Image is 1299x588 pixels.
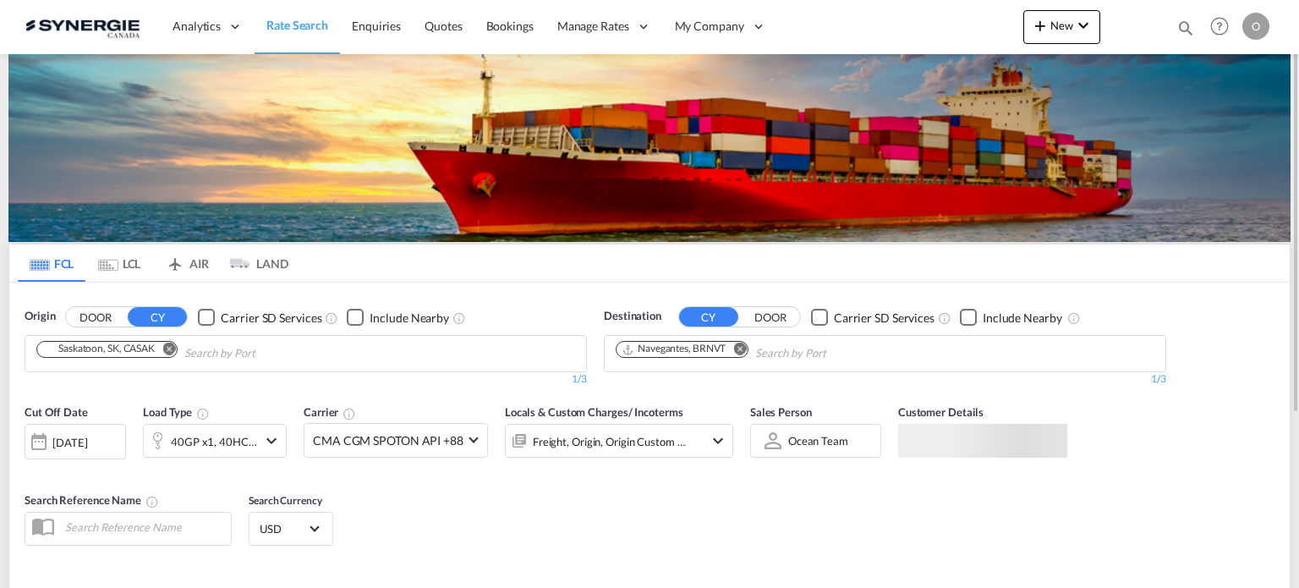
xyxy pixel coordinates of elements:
[679,307,738,327] button: CY
[834,310,935,327] div: Carrier SD Services
[1205,12,1242,42] div: Help
[452,311,466,325] md-icon: Unchecked: Ignores neighbouring ports when fetching rates.Checked : Includes neighbouring ports w...
[533,430,687,453] div: Freight Origin Origin Custom Destination Destination Custom Factory Stuffing
[325,311,338,325] md-icon: Unchecked: Search for CY (Container Yard) services for all selected carriers.Checked : Search for...
[173,18,221,35] span: Analytics
[151,342,177,359] button: Remove
[708,431,728,451] md-icon: icon-chevron-down
[143,424,287,458] div: 40GP x1 40HC x1icon-chevron-down
[1073,15,1093,36] md-icon: icon-chevron-down
[1242,13,1269,40] div: O
[261,431,282,451] md-icon: icon-chevron-down
[425,19,462,33] span: Quotes
[750,405,812,419] span: Sales Person
[258,516,324,541] md-select: Select Currency: $ USDUnited States Dollar
[25,308,55,325] span: Origin
[8,54,1291,242] img: LCL+%26+FCL+BACKGROUND.png
[1023,10,1100,44] button: icon-plus 400-fgNewicon-chevron-down
[313,432,463,449] span: CMA CGM SPOTON API +88
[198,308,321,326] md-checkbox: Checkbox No Ink
[196,407,210,420] md-icon: icon-information-outline
[1030,19,1093,32] span: New
[34,336,352,367] md-chips-wrap: Chips container. Use arrow keys to select chips.
[249,494,322,507] span: Search Currency
[42,342,158,356] div: Press delete to remove this chip.
[221,245,288,282] md-tab-item: LAND
[25,405,88,419] span: Cut Off Date
[486,19,534,33] span: Bookings
[25,372,587,387] div: 1/3
[505,424,733,458] div: Freight Origin Origin Custom Destination Destination Custom Factory Stuffingicon-chevron-down
[128,307,187,327] button: CY
[25,493,159,507] span: Search Reference Name
[352,19,401,33] span: Enquiries
[1067,311,1081,325] md-icon: Unchecked: Ignores neighbouring ports when fetching rates.Checked : Includes neighbouring ports w...
[1205,12,1234,41] span: Help
[347,308,449,326] md-checkbox: Checkbox No Ink
[722,342,748,359] button: Remove
[143,405,210,419] span: Load Type
[304,405,356,419] span: Carrier
[505,405,683,419] span: Locals & Custom Charges
[42,342,155,356] div: Saskatoon, SK, CASAK
[960,308,1062,326] md-checkbox: Checkbox No Ink
[66,308,125,327] button: DOOR
[1176,19,1195,44] div: icon-magnify
[755,340,916,367] input: Chips input.
[343,407,356,420] md-icon: The selected Trucker/Carrierwill be displayed in the rate results If the rates are from another f...
[57,514,231,540] input: Search Reference Name
[370,310,449,327] div: Include Nearby
[1030,15,1050,36] md-icon: icon-plus 400-fg
[25,424,126,459] div: [DATE]
[622,342,729,356] div: Press delete to remove this chip.
[604,308,661,325] span: Destination
[811,308,935,326] md-checkbox: Checkbox No Ink
[983,310,1062,327] div: Include Nearby
[622,342,726,356] div: Navegantes, BRNVT
[898,405,984,419] span: Customer Details
[153,245,221,282] md-tab-item: AIR
[85,245,153,282] md-tab-item: LCL
[260,521,307,536] span: USD
[18,245,85,282] md-tab-item: FCL
[628,405,683,419] span: / Incoterms
[266,18,328,32] span: Rate Search
[184,340,345,367] input: Chips input.
[787,428,850,453] md-select: Sales Person: Ocean team
[1176,19,1195,37] md-icon: icon-magnify
[557,18,629,35] span: Manage Rates
[221,310,321,327] div: Carrier SD Services
[675,18,744,35] span: My Company
[741,308,800,327] button: DOOR
[25,8,140,46] img: 1f56c880d42311ef80fc7dca854c8e59.png
[165,254,185,267] md-icon: icon-airplane
[145,495,159,508] md-icon: Your search will be saved by the below given name
[171,430,257,453] div: 40GP x1 40HC x1
[52,435,87,450] div: [DATE]
[18,245,288,282] md-pagination-wrapper: Use the left and right arrow keys to navigate between tabs
[604,372,1166,387] div: 1/3
[788,434,848,448] div: Ocean team
[25,457,37,480] md-datepicker: Select
[938,311,951,325] md-icon: Unchecked: Search for CY (Container Yard) services for all selected carriers.Checked : Search for...
[613,336,923,367] md-chips-wrap: Chips container. Use arrow keys to select chips.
